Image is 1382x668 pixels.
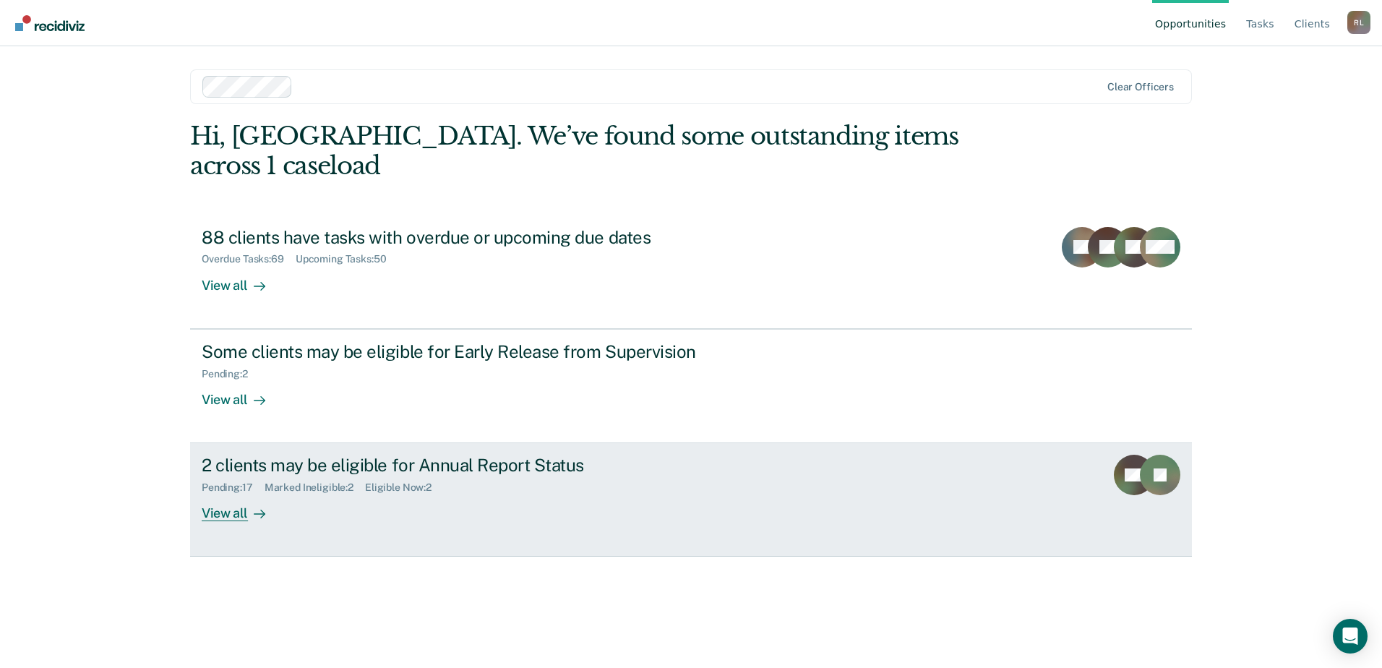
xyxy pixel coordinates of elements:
[202,380,283,408] div: View all
[265,481,365,494] div: Marked Ineligible : 2
[202,253,296,265] div: Overdue Tasks : 69
[190,443,1192,557] a: 2 clients may be eligible for Annual Report StatusPending:17Marked Ineligible:2Eligible Now:2View...
[190,121,992,181] div: Hi, [GEOGRAPHIC_DATA]. We’ve found some outstanding items across 1 caseload
[365,481,443,494] div: Eligible Now : 2
[202,455,709,476] div: 2 clients may be eligible for Annual Report Status
[1347,11,1370,34] div: R L
[1347,11,1370,34] button: Profile dropdown button
[190,329,1192,443] a: Some clients may be eligible for Early Release from SupervisionPending:2View all
[202,368,259,380] div: Pending : 2
[202,494,283,522] div: View all
[1107,81,1174,93] div: Clear officers
[190,215,1192,329] a: 88 clients have tasks with overdue or upcoming due datesOverdue Tasks:69Upcoming Tasks:50View all
[1333,619,1368,654] div: Open Intercom Messenger
[202,227,709,248] div: 88 clients have tasks with overdue or upcoming due dates
[296,253,398,265] div: Upcoming Tasks : 50
[202,481,265,494] div: Pending : 17
[202,341,709,362] div: Some clients may be eligible for Early Release from Supervision
[202,265,283,294] div: View all
[15,15,85,31] img: Recidiviz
